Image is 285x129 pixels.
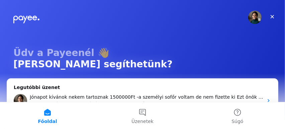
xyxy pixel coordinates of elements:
[107,101,149,108] div: • 3 perccel ezelőtt
[190,102,285,129] button: Súgó
[7,78,278,113] div: Legutóbbi üzenetProfile image for GrétaJónapot kívánok nekem tartoznak 1500000Ft -a személyi sofő...
[14,84,271,91] div: Legutóbbi üzenet
[13,59,272,70] p: [PERSON_NAME] segíthetünk?
[266,11,278,23] div: Bezárás
[248,11,262,24] img: Profile image for Gréta
[231,119,243,124] span: Súgó
[13,13,39,23] img: logo
[38,119,57,124] span: Főoldal
[131,119,154,124] span: Üzenetek
[30,101,105,108] div: Payee | Villámgyors jogi lépések
[14,94,27,107] img: Profile image for Gréta
[7,88,278,113] div: Profile image for GrétaJónapot kívánok nekem tartoznak 1500000Ft -a személyi sofőr voltam de nem ...
[13,47,272,59] p: Üdv a Payeenél 👋
[95,102,190,129] button: Üzenetek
